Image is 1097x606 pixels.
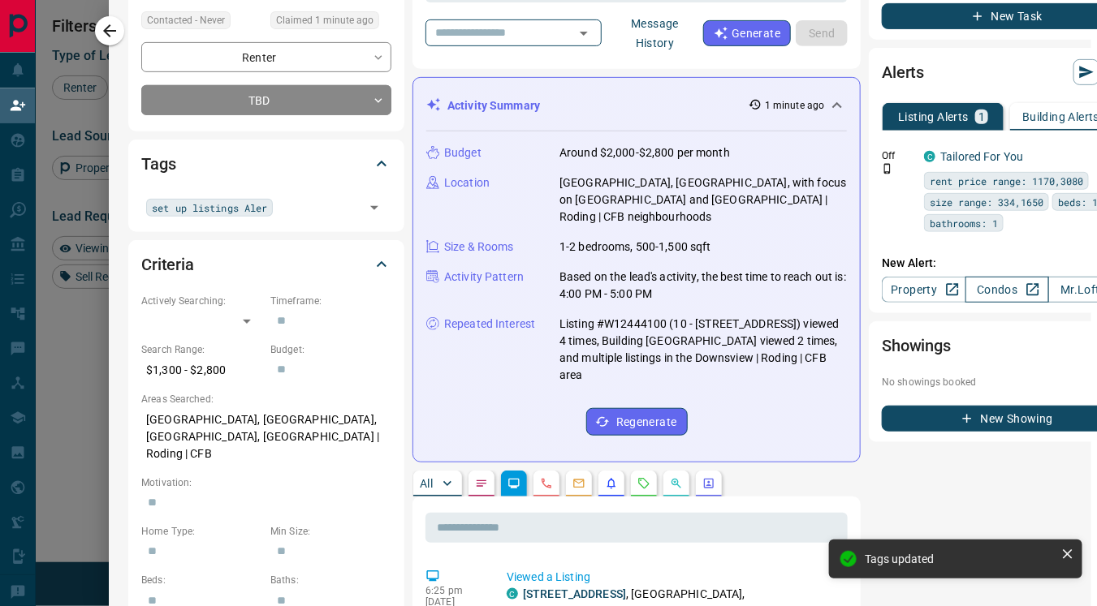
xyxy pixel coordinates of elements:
[559,174,847,226] p: [GEOGRAPHIC_DATA], [GEOGRAPHIC_DATA], with focus on [GEOGRAPHIC_DATA] and [GEOGRAPHIC_DATA] | Rod...
[141,245,391,284] div: Criteria
[523,587,626,600] a: [STREET_ADDRESS]
[141,151,175,177] h2: Tags
[924,151,935,162] div: condos.ca
[141,42,391,72] div: Renter
[444,144,482,161] p: Budget
[444,269,524,286] p: Activity Pattern
[276,12,374,28] span: Claimed 1 minute ago
[420,478,433,489] p: All
[141,342,262,357] p: Search Range:
[444,239,514,256] p: Size & Rooms
[141,294,262,308] p: Actively Searching:
[141,406,391,467] p: [GEOGRAPHIC_DATA], [GEOGRAPHIC_DATA], [GEOGRAPHIC_DATA], [GEOGRAPHIC_DATA] | Roding | CFB
[270,294,391,308] p: Timeframe:
[507,588,518,600] div: condos.ca
[147,12,225,28] span: Contacted - Never
[572,22,595,45] button: Open
[882,163,893,174] svg: Push Notification Only
[965,277,1049,303] a: Condos
[426,91,847,121] div: Activity Summary1 minute ago
[444,174,490,191] p: Location
[882,148,914,163] p: Off
[930,215,998,231] span: bathrooms: 1
[141,357,262,384] p: $1,300 - $2,800
[882,59,924,85] h2: Alerts
[572,477,585,490] svg: Emails
[141,85,391,115] div: TBD
[141,144,391,183] div: Tags
[978,111,985,122] p: 1
[152,200,267,216] span: set up listings Aler
[765,98,824,113] p: 1 minute ago
[898,111,969,122] p: Listing Alerts
[670,477,683,490] svg: Opportunities
[270,524,391,539] p: Min Size:
[507,569,841,586] p: Viewed a Listing
[940,150,1023,163] a: Tailored For You
[882,277,965,303] a: Property
[141,475,391,490] p: Motivation:
[425,585,482,596] p: 6:25 pm
[363,196,386,219] button: Open
[930,173,1083,189] span: rent price range: 1170,3080
[930,194,1043,210] span: size range: 334,1650
[605,477,618,490] svg: Listing Alerts
[882,333,951,359] h2: Showings
[559,316,847,384] p: Listing #W12444100 (10 - [STREET_ADDRESS]) viewed 4 times, Building [GEOGRAPHIC_DATA] viewed 2 ti...
[865,552,1055,565] div: Tags updated
[607,11,703,56] button: Message History
[270,342,391,357] p: Budget:
[270,573,391,587] p: Baths:
[702,477,715,490] svg: Agent Actions
[559,239,711,256] p: 1-2 bedrooms, 500-1,500 sqft
[703,20,791,46] button: Generate
[270,11,391,34] div: Mon Oct 13 2025
[637,477,650,490] svg: Requests
[507,477,520,490] svg: Lead Browsing Activity
[586,408,688,436] button: Regenerate
[141,573,262,587] p: Beds:
[447,97,540,114] p: Activity Summary
[444,316,535,333] p: Repeated Interest
[559,144,730,161] p: Around $2,000-$2,800 per month
[475,477,488,490] svg: Notes
[141,251,194,277] h2: Criteria
[141,524,262,539] p: Home Type:
[141,392,391,406] p: Areas Searched:
[559,269,847,303] p: Based on the lead's activity, the best time to reach out is: 4:00 PM - 5:00 PM
[540,477,553,490] svg: Calls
